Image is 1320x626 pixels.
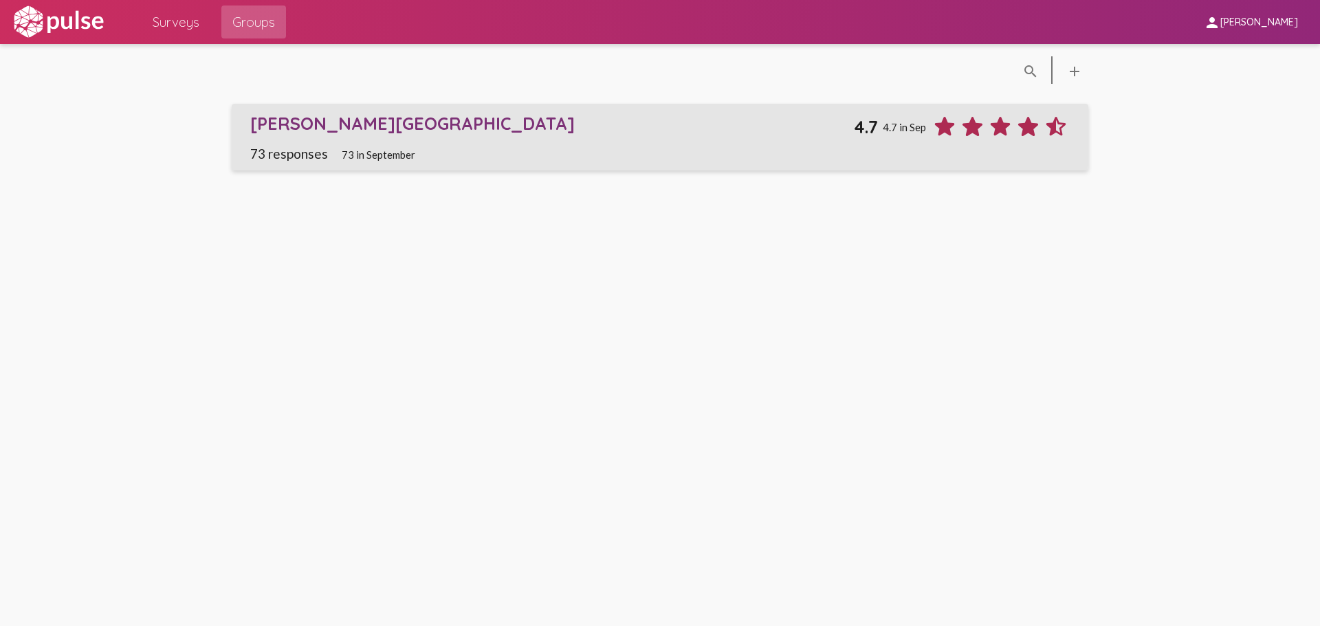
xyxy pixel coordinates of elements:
[1066,63,1083,80] mat-icon: language
[153,10,199,34] span: Surveys
[1193,9,1309,34] button: [PERSON_NAME]
[854,116,878,137] span: 4.7
[1220,16,1298,29] span: [PERSON_NAME]
[11,5,106,39] img: white-logo.svg
[1204,14,1220,31] mat-icon: person
[1061,56,1088,84] button: language
[883,121,926,133] span: 4.7 in Sep
[1017,56,1044,84] button: language
[342,148,415,161] span: 73 in September
[250,146,328,161] span: 73 responses
[232,104,1088,170] a: [PERSON_NAME][GEOGRAPHIC_DATA]4.74.7 in Sep73 responses73 in September
[232,10,275,34] span: Groups
[250,113,854,134] div: [PERSON_NAME][GEOGRAPHIC_DATA]
[142,5,210,38] a: Surveys
[1022,63,1039,80] mat-icon: language
[221,5,286,38] a: Groups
